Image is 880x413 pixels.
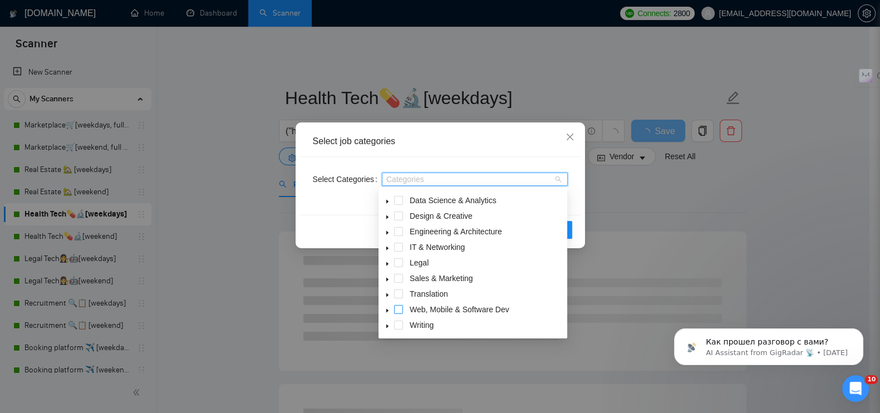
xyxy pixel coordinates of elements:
span: caret-down [385,277,390,282]
iframe: Intercom live chat [842,375,869,402]
span: Data Science & Analytics [407,194,565,207]
span: close [566,132,574,141]
span: Translation [407,287,565,301]
span: Engineering & Architecture [407,225,565,238]
label: Select Categories [313,170,382,188]
span: 10 [865,375,878,384]
span: Data Science & Analytics [410,196,496,205]
span: Design & Creative [407,209,565,223]
span: caret-down [385,292,390,298]
iframe: Intercom notifications message [657,305,880,383]
span: Writing [407,318,565,332]
span: Web, Mobile & Software Dev [407,303,565,316]
span: caret-down [385,230,390,235]
span: Sales & Marketing [407,272,565,285]
span: Design & Creative [410,212,473,220]
input: Select Categories [386,175,389,184]
span: Engineering & Architecture [410,227,502,236]
span: caret-down [385,199,390,204]
span: Sales & Marketing [410,274,473,283]
span: Legal [407,256,565,269]
div: Select job categories [313,135,568,147]
span: caret-down [385,308,390,313]
span: IT & Networking [410,243,465,252]
span: Legal [410,258,429,267]
span: caret-down [385,261,390,267]
span: caret-down [385,245,390,251]
span: caret-down [385,323,390,329]
button: Close [555,122,585,153]
span: Writing [410,321,434,330]
span: caret-down [385,214,390,220]
span: IT & Networking [407,240,565,254]
span: Translation [410,289,448,298]
span: Web, Mobile & Software Dev [410,305,509,314]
